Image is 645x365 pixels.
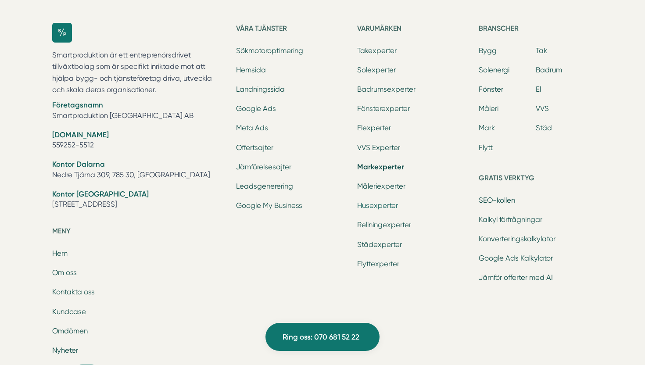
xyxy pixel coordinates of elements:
a: Kundcase [52,308,86,316]
a: Fönster [479,85,503,93]
a: Elexperter [357,124,391,132]
a: VVS [536,104,549,113]
a: Nyheter [52,346,78,354]
li: Nedre Tjärna 309, 785 30, [GEOGRAPHIC_DATA] [52,159,226,182]
a: Om oss [52,268,77,277]
a: Solenergi [479,66,509,74]
a: Städexperter [357,240,402,249]
li: 559252-5512 [52,130,226,152]
a: Google Ads Kalkylator [479,254,553,262]
a: Jämför offerter med AI [479,273,553,282]
li: [STREET_ADDRESS] [52,189,226,211]
a: Reliningexperter [357,221,411,229]
a: Badrum [536,66,562,74]
a: Måleri [479,104,498,113]
span: Ring oss: 070 681 52 22 [283,331,359,343]
strong: [DOMAIN_NAME] [52,130,109,139]
a: Takexperter [357,47,397,55]
a: Google Ads [236,104,276,113]
h5: Varumärken [357,23,471,37]
a: Konverteringskalkylator [479,235,555,243]
a: Landningssida [236,85,285,93]
a: Ring oss: 070 681 52 22 [265,323,380,351]
a: Måleriexperter [357,182,405,190]
a: Hemsida [236,66,266,74]
a: Fönsterexperter [357,104,410,113]
a: Husexperter [357,201,398,210]
h5: Gratis verktyg [479,172,593,186]
a: Hem [52,249,68,258]
strong: Kontor Dalarna [52,160,105,168]
strong: Kontor [GEOGRAPHIC_DATA] [52,190,149,198]
a: Google My Business [236,201,302,210]
a: Badrumsexperter [357,85,416,93]
a: Jämförelsesajter [236,163,291,171]
a: VVS Experter [357,143,400,152]
a: Städ [536,124,552,132]
a: Leadsgenerering [236,182,293,190]
li: Smartproduktion [GEOGRAPHIC_DATA] AB [52,100,226,122]
a: Mark [479,124,495,132]
h5: Branscher [479,23,593,37]
a: Sökmotoroptimering [236,47,303,55]
a: El [536,85,541,93]
a: Markexperter [357,162,404,171]
a: Offertsajter [236,143,273,152]
h5: Meny [52,225,226,240]
a: Meta Ads [236,124,268,132]
a: Kalkyl förfrågningar [479,215,542,224]
a: Omdömen [52,327,88,335]
a: Bygg [479,47,497,55]
a: Flyttexperter [357,260,399,268]
a: Tak [536,47,547,55]
p: Smartproduktion är ett entreprenörsdrivet tillväxtbolag som är specifikt inriktade mot att hjälpa... [52,50,226,96]
a: Flytt [479,143,493,152]
h5: Våra tjänster [236,23,350,37]
a: Kontakta oss [52,288,95,296]
a: Solexperter [357,66,396,74]
strong: Företagsnamn [52,100,103,109]
a: SEO-kollen [479,196,515,204]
